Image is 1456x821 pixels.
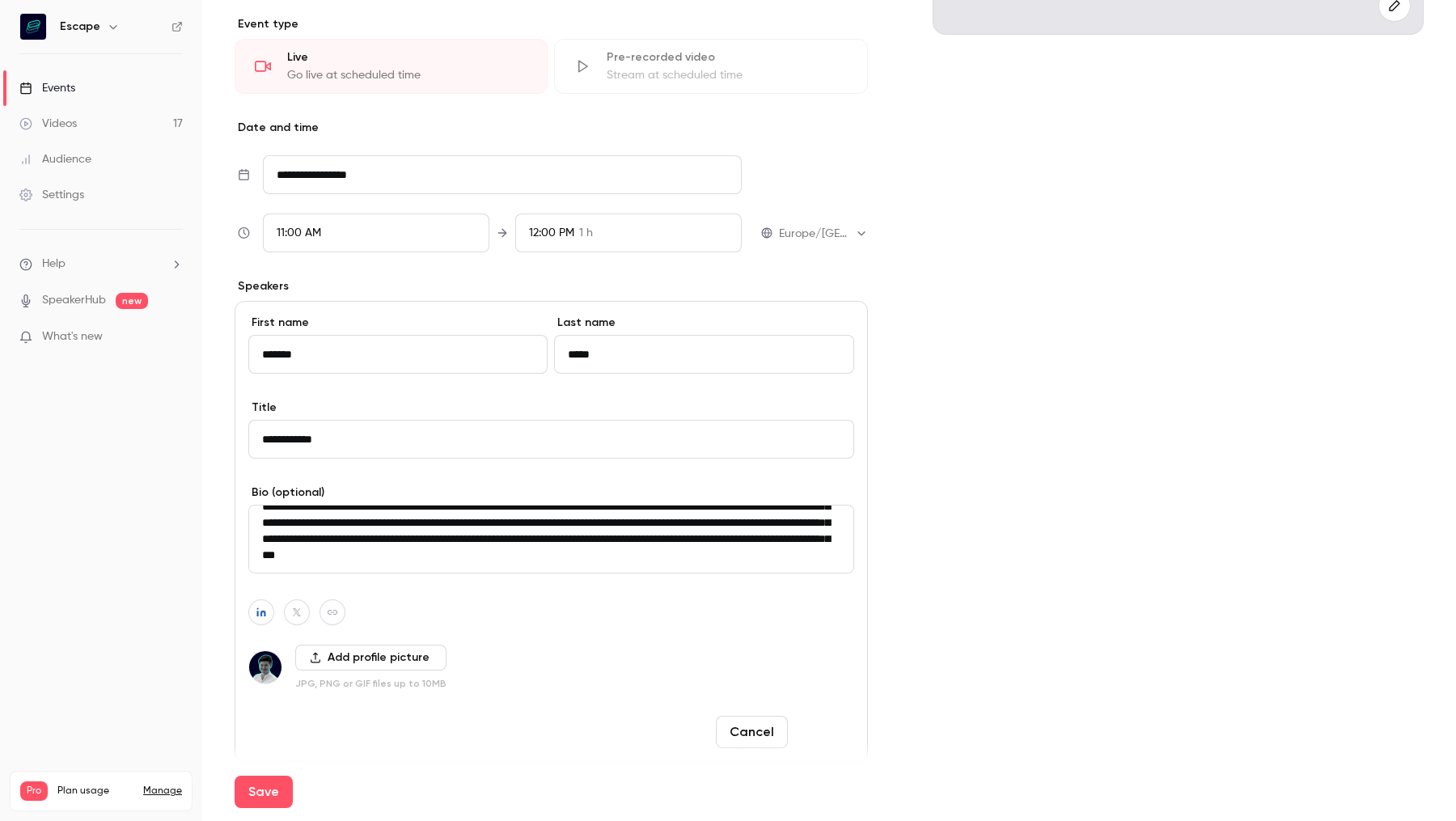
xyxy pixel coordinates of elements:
[248,485,854,501] label: Bio (optional)
[515,214,742,252] div: To
[248,400,854,416] label: Title
[295,645,447,671] button: Add profile picture
[579,225,593,242] span: 1 h
[19,151,91,167] div: Audience
[554,39,867,94] div: Pre-recorded videoStream at scheduled time
[529,227,574,239] span: 12:00 PM
[163,330,183,345] iframe: Noticeable Trigger
[249,651,281,683] img: Tristan Kalos
[57,785,133,798] span: Plan usage
[60,19,100,35] h6: Escape
[20,781,48,801] span: Pro
[295,677,447,690] p: JPG, PNG or GIF files up to 10MB
[20,14,46,40] img: Escape
[143,785,182,798] a: Manage
[794,716,854,748] button: Done
[235,120,868,136] p: Date and time
[779,226,868,242] div: Europe/[GEOGRAPHIC_DATA]
[248,315,548,331] label: First name
[19,187,84,203] div: Settings
[263,214,489,252] div: From
[287,67,527,83] div: Go live at scheduled time
[235,278,868,294] p: Speakers
[235,16,868,32] p: Event type
[116,293,148,309] span: new
[42,256,66,273] span: Help
[42,328,103,345] span: What's new
[19,116,77,132] div: Videos
[554,315,853,331] label: Last name
[235,776,293,808] button: Save
[716,716,788,748] button: Cancel
[607,67,847,83] div: Stream at scheduled time
[607,49,847,66] div: Pre-recorded video
[263,155,741,194] input: Tue, Feb 17, 2026
[287,49,527,66] div: Live
[42,292,106,309] a: SpeakerHub
[19,256,183,273] li: help-dropdown-opener
[277,227,321,239] span: 11:00 AM
[235,39,548,94] div: LiveGo live at scheduled time
[19,80,75,96] div: Events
